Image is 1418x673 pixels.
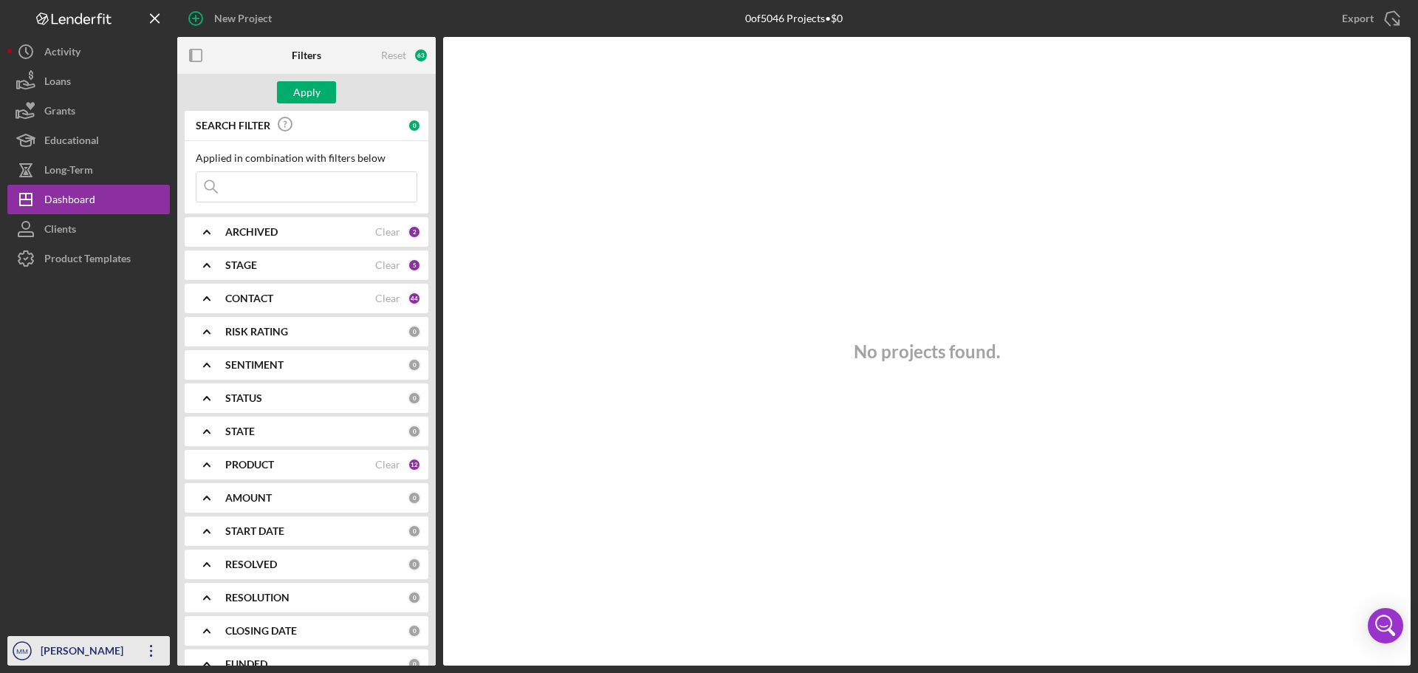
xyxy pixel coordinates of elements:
div: Long-Term [44,155,93,188]
b: RESOLVED [225,558,277,570]
div: 0 [408,591,421,604]
div: 5 [408,259,421,272]
b: CLOSING DATE [225,625,297,637]
button: Grants [7,96,170,126]
div: Clear [375,226,400,238]
div: Reset [381,49,406,61]
div: 0 [408,425,421,438]
b: STAGE [225,259,257,271]
button: Clients [7,214,170,244]
h3: No projects found. [854,341,1000,362]
button: Educational [7,126,170,155]
div: 0 [408,358,421,372]
div: Apply [293,81,321,103]
div: Educational [44,126,99,159]
div: Clear [375,459,400,471]
button: Export [1327,4,1411,33]
div: Activity [44,37,81,70]
button: Apply [277,81,336,103]
b: SEARCH FILTER [196,120,270,131]
div: 63 [414,48,428,63]
div: New Project [214,4,272,33]
div: Export [1342,4,1374,33]
button: Loans [7,66,170,96]
button: Product Templates [7,244,170,273]
div: 0 [408,325,421,338]
b: RESOLUTION [225,592,290,604]
div: 2 [408,225,421,239]
div: 0 [408,525,421,538]
button: Dashboard [7,185,170,214]
div: Applied in combination with filters below [196,152,417,164]
b: START DATE [225,525,284,537]
div: [PERSON_NAME] [37,636,133,669]
div: Open Intercom Messenger [1368,608,1403,643]
div: Clear [375,293,400,304]
b: CONTACT [225,293,273,304]
div: Product Templates [44,244,131,277]
div: 0 [408,624,421,638]
text: MM [16,647,28,655]
button: Activity [7,37,170,66]
div: 12 [408,458,421,471]
div: Loans [44,66,71,100]
div: 0 [408,392,421,405]
div: 0 of 5046 Projects • $0 [745,13,843,24]
button: MM[PERSON_NAME] [7,636,170,666]
b: Filters [292,49,321,61]
button: New Project [177,4,287,33]
div: Grants [44,96,75,129]
div: Clear [375,259,400,271]
div: Clients [44,214,76,247]
button: Long-Term [7,155,170,185]
div: 44 [408,292,421,305]
b: FUNDED [225,658,267,670]
div: 0 [408,119,421,132]
div: 0 [408,558,421,571]
b: ARCHIVED [225,226,278,238]
div: 0 [408,657,421,671]
b: STATE [225,426,255,437]
b: PRODUCT [225,459,274,471]
div: Dashboard [44,185,95,218]
div: 0 [408,491,421,505]
b: AMOUNT [225,492,272,504]
b: STATUS [225,392,262,404]
b: RISK RATING [225,326,288,338]
b: SENTIMENT [225,359,284,371]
